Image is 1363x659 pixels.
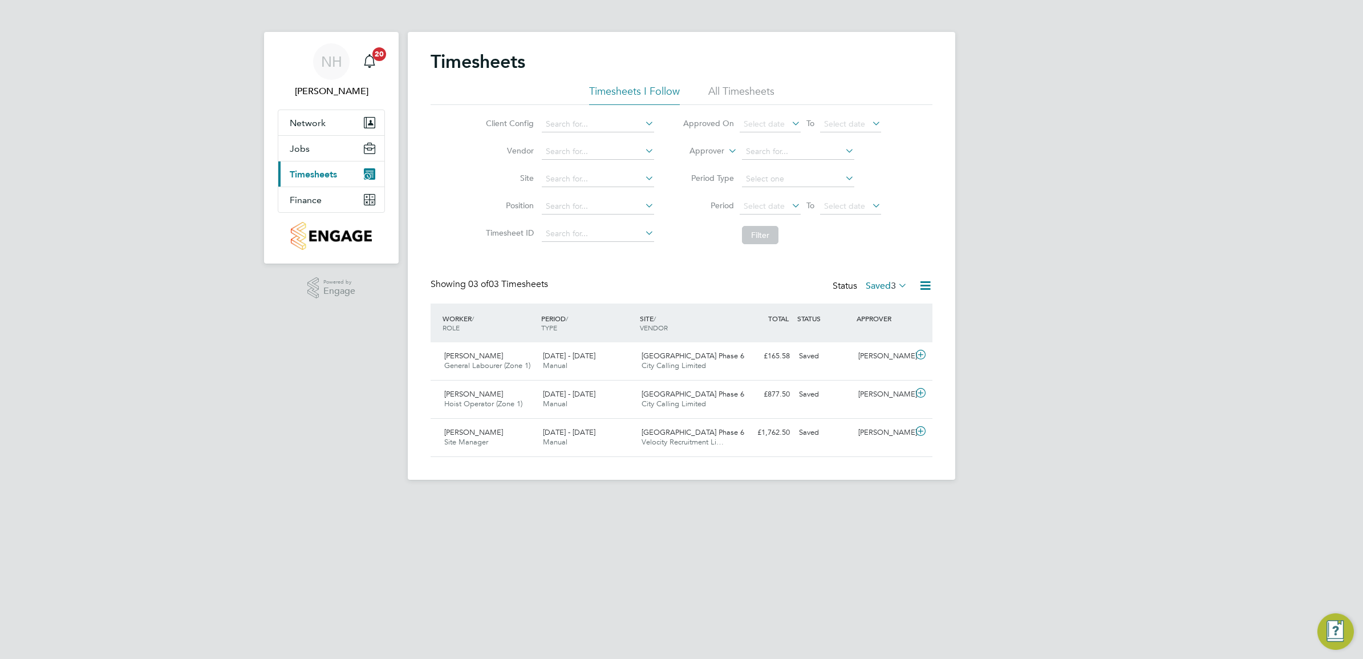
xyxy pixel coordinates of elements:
span: [GEOGRAPHIC_DATA] Phase 6 [642,389,744,399]
span: Select date [824,119,865,129]
span: TOTAL [768,314,789,323]
span: [DATE] - [DATE] [543,427,595,437]
span: General Labourer (Zone 1) [444,361,530,370]
span: Network [290,118,326,128]
span: [GEOGRAPHIC_DATA] Phase 6 [642,351,744,361]
span: Jobs [290,143,310,154]
span: Powered by [323,277,355,287]
div: £877.50 [735,385,794,404]
span: Select date [744,201,785,211]
li: Timesheets I Follow [589,84,680,105]
span: Nikki Hobden [278,84,385,98]
span: 03 Timesheets [468,278,548,290]
span: To [803,198,818,213]
label: Client Config [482,118,534,128]
span: VENDOR [640,323,668,332]
button: Timesheets [278,161,384,187]
span: [PERSON_NAME] [444,427,503,437]
img: countryside-properties-logo-retina.png [291,222,371,250]
button: Engage Resource Center [1317,613,1354,650]
a: Powered byEngage [307,277,356,299]
button: Jobs [278,136,384,161]
div: Showing [431,278,550,290]
label: Site [482,173,534,183]
label: Approved On [683,118,734,128]
div: WORKER [440,308,538,338]
a: Go to home page [278,222,385,250]
span: Finance [290,195,322,205]
span: 3 [891,280,896,292]
div: Saved [794,347,854,366]
div: Status [833,278,910,294]
label: Approver [673,145,724,157]
div: Saved [794,385,854,404]
nav: Main navigation [264,32,399,264]
label: Period [683,200,734,211]
label: Vendor [482,145,534,156]
span: ROLE [443,323,460,332]
div: STATUS [794,308,854,329]
li: All Timesheets [708,84,774,105]
div: £165.58 [735,347,794,366]
button: Finance [278,187,384,212]
span: City Calling Limited [642,399,706,409]
span: To [803,116,818,131]
span: NH [321,54,342,69]
span: / [472,314,474,323]
span: / [566,314,568,323]
div: APPROVER [854,308,913,329]
span: 20 [372,47,386,61]
span: [DATE] - [DATE] [543,351,595,361]
div: [PERSON_NAME] [854,423,913,442]
a: NH[PERSON_NAME] [278,43,385,98]
span: 03 of [468,278,489,290]
input: Search for... [542,116,654,132]
span: Timesheets [290,169,337,180]
div: SITE [637,308,736,338]
span: [DATE] - [DATE] [543,389,595,399]
input: Search for... [542,199,654,215]
div: £1,762.50 [735,423,794,442]
h2: Timesheets [431,50,525,73]
input: Search for... [542,144,654,160]
span: Engage [323,286,355,296]
button: Filter [742,226,778,244]
span: Hoist Operator (Zone 1) [444,399,522,409]
span: Manual [543,399,567,409]
a: 20 [358,43,381,80]
span: / [654,314,656,323]
span: Select date [744,119,785,129]
input: Search for... [542,171,654,187]
span: Velocity Recruitment Li… [642,437,724,447]
span: Site Manager [444,437,488,447]
div: PERIOD [538,308,637,338]
div: Saved [794,423,854,442]
div: [PERSON_NAME] [854,347,913,366]
span: Select date [824,201,865,211]
span: [PERSON_NAME] [444,389,503,399]
span: Manual [543,437,567,447]
label: Period Type [683,173,734,183]
input: Select one [742,171,854,187]
input: Search for... [742,144,854,160]
span: TYPE [541,323,557,332]
span: [PERSON_NAME] [444,351,503,361]
label: Timesheet ID [482,228,534,238]
span: City Calling Limited [642,361,706,370]
span: [GEOGRAPHIC_DATA] Phase 6 [642,427,744,437]
label: Saved [866,280,907,292]
div: [PERSON_NAME] [854,385,913,404]
button: Network [278,110,384,135]
span: Manual [543,361,567,370]
input: Search for... [542,226,654,242]
label: Position [482,200,534,211]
